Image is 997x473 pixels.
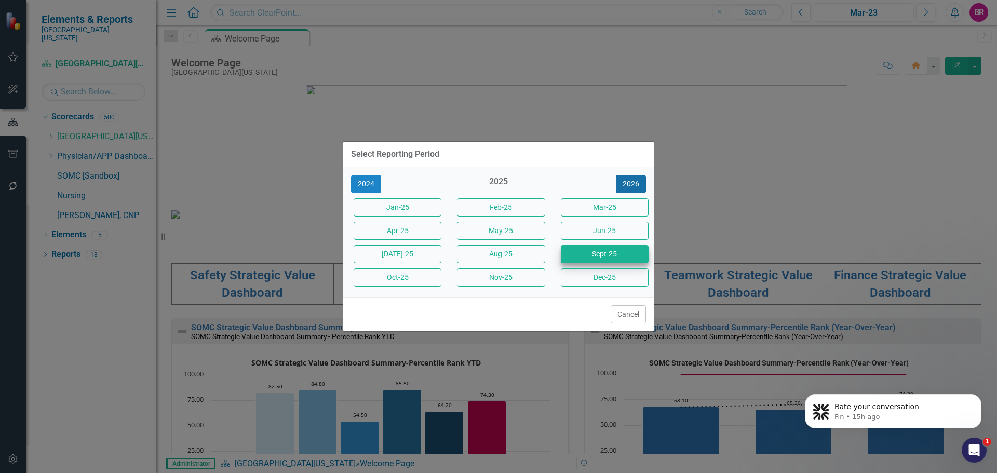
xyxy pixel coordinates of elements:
button: Dec-25 [561,268,649,287]
button: Cancel [611,305,646,323]
button: Mar-25 [561,198,649,217]
iframe: Intercom live chat [962,438,987,463]
button: Jun-25 [561,222,649,240]
div: Select Reporting Period [351,150,439,159]
button: 2024 [351,175,381,193]
button: Aug-25 [457,245,545,263]
button: May-25 [457,222,545,240]
button: 2026 [616,175,646,193]
span: 1 [983,438,991,446]
button: Jan-25 [354,198,441,217]
button: Apr-25 [354,222,441,240]
button: Oct-25 [354,268,441,287]
iframe: Intercom notifications message [789,372,997,445]
div: 2025 [454,176,542,193]
button: Sept-25 [561,245,649,263]
button: Feb-25 [457,198,545,217]
button: [DATE]-25 [354,245,441,263]
button: Nov-25 [457,268,545,287]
